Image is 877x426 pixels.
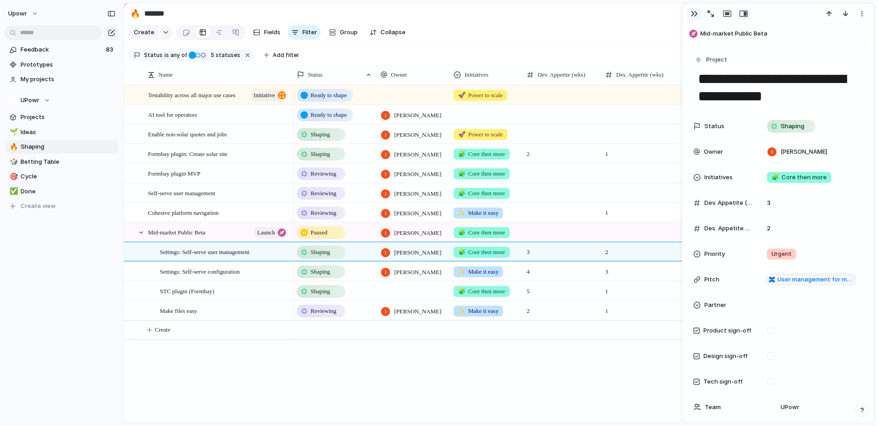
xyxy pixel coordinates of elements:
[458,249,465,255] span: 🧩
[602,301,687,316] span: 1
[602,282,687,296] span: 1
[394,209,441,218] span: [PERSON_NAME]
[148,187,215,198] span: Self-serve user management
[21,96,39,105] span: UPowr
[704,275,719,284] span: Pitch
[5,73,119,86] a: My projects
[465,70,488,79] span: Initiatives
[602,243,687,257] span: 2
[704,173,733,182] span: Initiatives
[458,229,465,236] span: 🧩
[144,51,163,59] span: Status
[4,6,43,21] button: upowr
[311,150,330,159] span: Shaping
[164,51,169,59] span: is
[8,157,17,166] button: 🎲
[458,92,465,99] span: 🚀
[21,60,116,69] span: Prototypes
[458,190,465,197] span: 🧩
[148,207,219,218] span: Cohesive platform navigation
[257,226,275,239] span: launch
[311,91,347,100] span: Ready to shape
[5,94,119,107] button: UPowr
[763,198,774,208] span: 3
[250,89,288,101] button: initiative
[458,130,503,139] span: Power to scale
[602,262,687,276] span: 3
[21,202,56,211] span: Create view
[10,186,16,197] div: ✅
[704,198,752,208] span: Dev. Appetite (wks)
[781,403,799,412] span: UPowr
[5,155,119,169] div: 🎲Betting Table
[5,110,119,124] a: Projects
[777,275,853,284] span: User management for mid-market launch
[458,228,505,237] span: Core then more
[5,170,119,183] a: 🎯Cycle
[273,51,299,59] span: Add filter
[458,169,505,178] span: Core then more
[394,130,441,140] span: [PERSON_NAME]
[523,301,601,316] span: 2
[763,224,774,233] span: 2
[687,26,869,41] button: Mid-market Public Beta
[158,70,173,79] span: Name
[394,307,441,316] span: [PERSON_NAME]
[21,157,116,166] span: Betting Table
[458,307,465,314] span: ✨
[771,173,779,181] span: 🧩
[264,28,280,37] span: Fields
[5,199,119,213] button: Create view
[249,25,284,40] button: Fields
[163,50,189,60] button: isany of
[771,173,827,182] span: Core then more
[703,326,751,335] span: Product sign-off
[10,142,16,152] div: 🔥
[458,189,505,198] span: Core then more
[160,266,240,276] span: Settings: Self-serve configuration
[308,70,322,79] span: Status
[703,377,743,386] span: Tech sign-off
[10,127,16,137] div: 🌱
[21,128,116,137] span: Ideas
[458,268,465,275] span: ✨
[391,70,407,79] span: Owner
[21,75,116,84] span: My projects
[208,52,216,58] span: 5
[340,28,358,37] span: Group
[311,228,328,237] span: Paused
[705,403,721,412] span: Team
[208,51,240,59] span: statuses
[458,267,498,276] span: Make it easy
[160,286,214,296] span: STC plugin (Formbay)
[254,227,288,239] button: launch
[311,208,336,218] span: Reviewing
[5,140,119,154] a: 🔥Shaping
[148,129,227,139] span: Enable non-solar quotes and jobs
[311,307,336,316] span: Reviewing
[458,208,498,218] span: Make it easy
[128,6,143,21] button: 🔥
[5,125,119,139] a: 🌱Ideas
[458,150,505,159] span: Core then more
[311,110,347,119] span: Ready to shape
[704,224,752,233] span: Des. Appetite (wks)
[288,25,321,40] button: Filter
[148,89,236,100] span: Testability across all major use cases
[523,243,601,257] span: 3
[394,170,441,179] span: [PERSON_NAME]
[21,113,116,122] span: Projects
[523,262,601,276] span: 4
[458,91,503,100] span: Power to scale
[8,172,17,181] button: 🎯
[311,248,330,257] span: Shaping
[5,185,119,198] a: ✅Done
[10,171,16,182] div: 🎯
[8,187,17,196] button: ✅
[302,28,317,37] span: Filter
[134,28,154,37] span: Create
[311,189,336,198] span: Reviewing
[704,249,725,259] span: Priority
